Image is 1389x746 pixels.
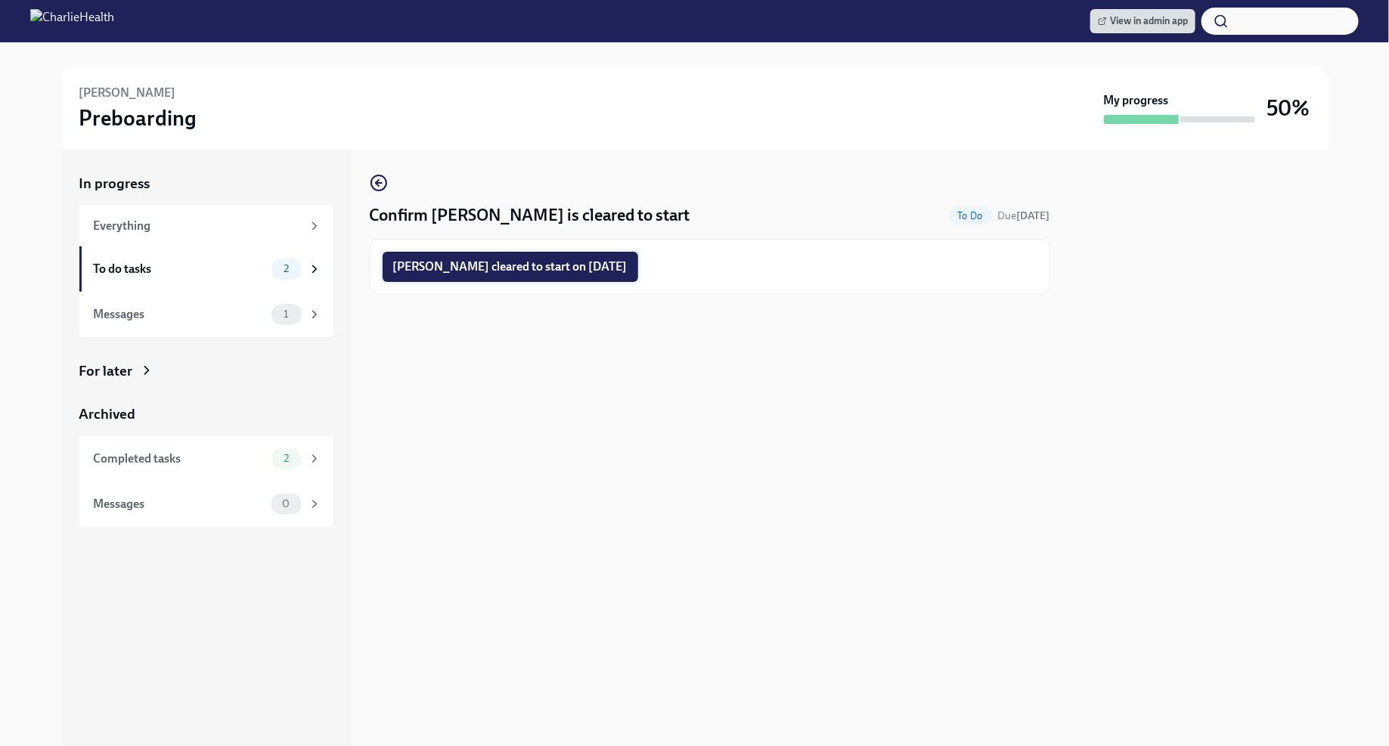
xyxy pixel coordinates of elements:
[79,361,133,381] div: For later
[94,496,265,512] div: Messages
[79,206,333,246] a: Everything
[79,85,176,101] h6: [PERSON_NAME]
[949,210,992,221] span: To Do
[274,308,297,320] span: 1
[94,450,265,467] div: Completed tasks
[1104,92,1169,109] strong: My progress
[94,218,302,234] div: Everything
[274,263,298,274] span: 2
[79,436,333,481] a: Completed tasks2
[94,306,265,323] div: Messages
[383,252,638,282] button: [PERSON_NAME] cleared to start on [DATE]
[370,204,690,227] h4: Confirm [PERSON_NAME] is cleared to start
[1098,14,1188,29] span: View in admin app
[30,9,114,33] img: CharlieHealth
[274,453,298,464] span: 2
[998,209,1050,223] span: September 30th, 2025 08:00
[79,174,333,193] a: In progress
[79,404,333,424] a: Archived
[998,209,1050,222] span: Due
[393,259,628,274] span: [PERSON_NAME] cleared to start on [DATE]
[1017,209,1050,222] strong: [DATE]
[79,361,333,381] a: For later
[79,246,333,292] a: To do tasks2
[79,481,333,527] a: Messages0
[79,292,333,337] a: Messages1
[1267,94,1310,122] h3: 50%
[273,498,299,509] span: 0
[1090,9,1195,33] a: View in admin app
[79,104,197,132] h3: Preboarding
[94,261,265,277] div: To do tasks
